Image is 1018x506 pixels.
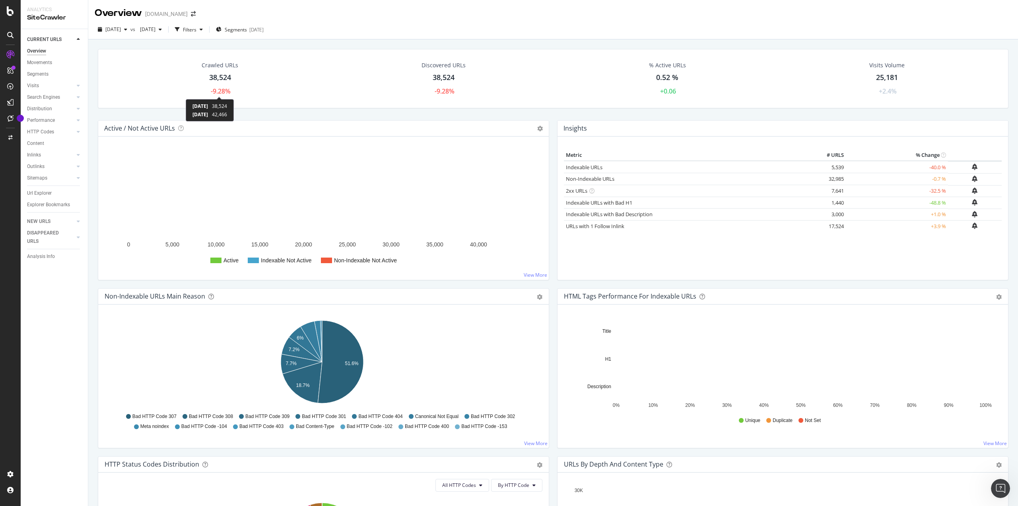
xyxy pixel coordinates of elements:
[27,139,82,148] a: Content
[239,423,284,430] span: Bad HTTP Code 403
[846,220,948,232] td: +3.9 %
[972,199,977,205] div: bell-plus
[846,185,948,197] td: -32.5 %
[422,61,466,69] div: Discovered URLs
[212,111,227,118] span: 42,466
[5,3,20,18] button: go back
[433,72,455,83] div: 38,524
[183,26,196,33] div: Filters
[27,13,82,22] div: SiteCrawler
[27,47,46,55] div: Overview
[846,161,948,173] td: -40.0 %
[602,328,612,334] text: Title
[846,173,948,185] td: -0.7 %
[27,35,62,44] div: CURRENT URLS
[944,402,954,408] text: 90%
[563,123,587,134] h4: Insights
[27,70,49,78] div: Segments
[95,6,142,20] div: Overview
[27,82,39,90] div: Visits
[27,189,82,197] a: Url Explorer
[869,61,905,69] div: Visits Volume
[27,116,55,125] div: Performance
[996,294,1002,300] div: gear
[660,87,676,96] div: +0.06
[39,4,90,10] h1: [PERSON_NAME]
[649,61,686,69] div: % Active URLs
[27,162,74,171] a: Outlinks
[192,103,208,109] span: [DATE]
[27,174,74,182] a: Sitemaps
[972,211,977,217] div: bell-plus
[213,23,267,36] button: Segments[DATE]
[605,356,612,362] text: H1
[564,460,663,468] div: URLs by Depth and Content Type
[972,164,977,170] div: bell-plus
[461,423,507,430] span: Bad HTTP Code -153
[127,241,130,248] text: 0
[564,149,805,161] th: Metric
[296,423,334,430] span: Bad Content-Type
[383,241,400,248] text: 30,000
[27,128,74,136] a: HTTP Codes
[286,361,297,366] text: 7.7%
[524,440,548,447] a: View More
[870,402,880,408] text: 70%
[879,87,897,96] div: +2.4%
[296,383,310,388] text: 18.7%
[27,229,74,246] a: DISAPPEARED URLS
[208,241,225,248] text: 10,000
[358,413,402,420] span: Bad HTTP Code 404
[261,257,312,264] text: Indexable Not Active
[415,413,458,420] span: Canonical Not Equal
[105,317,540,410] svg: A chart.
[745,417,760,424] span: Unique
[132,413,177,420] span: Bad HTTP Code 307
[105,460,199,468] div: HTTP Status Codes Distribution
[209,72,231,83] div: 38,524
[189,413,233,420] span: Bad HTTP Code 308
[566,223,624,230] a: URLs with 1 Follow Inlink
[202,61,238,69] div: Crawled URLs
[12,261,19,267] button: Emoji picker
[27,47,82,55] a: Overview
[722,402,732,408] text: 30%
[27,252,82,261] a: Analysis Info
[105,26,121,33] span: 2025 Aug. 10th
[435,87,455,96] div: -9.28%
[137,23,165,36] button: [DATE]
[979,402,992,408] text: 100%
[805,173,846,185] td: 32,985
[566,199,632,206] a: Indexable URLs with Bad H1
[192,111,208,118] span: [DATE]
[223,257,239,264] text: Active
[339,241,356,248] text: 25,000
[245,413,289,420] span: Bad HTTP Code 309
[347,423,392,430] span: Bad HTTP Code -102
[972,176,977,182] div: bell-plus
[6,63,130,139] div: Hi there! 👋Welcome to Botify chat support!Have a question? Reply to this message and our team wil...
[17,115,24,122] div: Tooltip anchor
[27,217,74,226] a: NEW URLS
[27,6,82,13] div: Analytics
[805,185,846,197] td: 7,641
[27,35,74,44] a: CURRENT URLS
[27,128,54,136] div: HTTP Codes
[685,402,695,408] text: 20%
[27,151,74,159] a: Inlinks
[566,175,614,182] a: Non-Indexable URLs
[105,149,542,274] svg: A chart.
[805,417,821,424] span: Not Set
[27,82,74,90] a: Visits
[566,164,602,171] a: Indexable URLs
[27,116,74,125] a: Performance
[575,488,583,493] text: 30K
[566,211,653,218] a: Indexable URLs with Bad Description
[23,4,35,17] img: Profile image for Laura
[426,241,443,248] text: 35,000
[846,209,948,221] td: +1.0 %
[212,103,227,109] span: 38,524
[564,317,999,410] svg: A chart.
